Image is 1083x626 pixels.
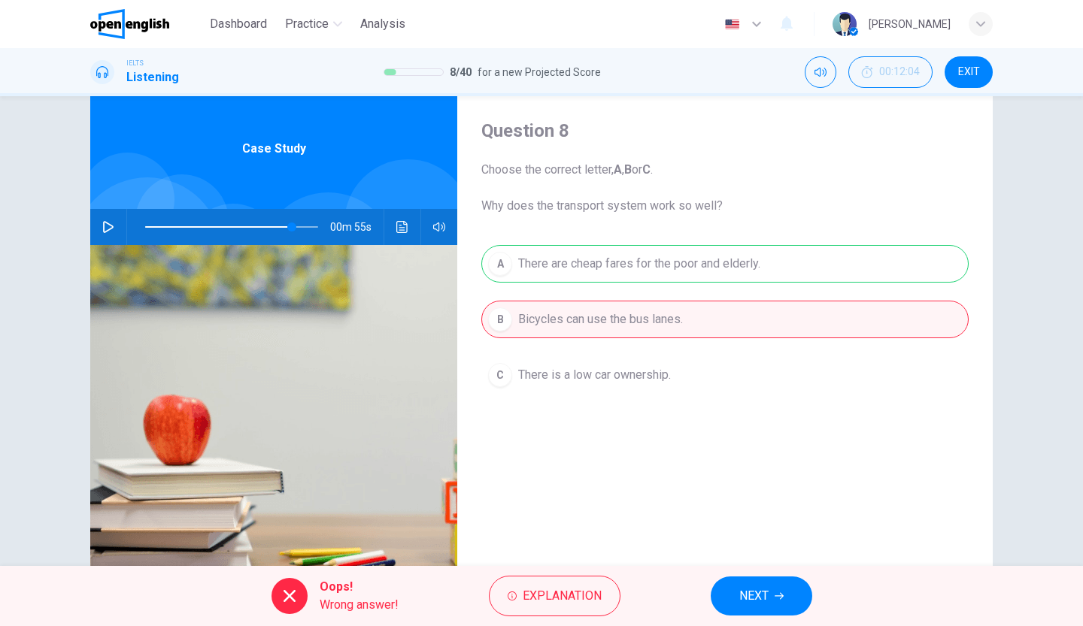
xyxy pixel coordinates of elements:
h1: Listening [126,68,179,86]
span: Practice [285,15,329,33]
button: 00:12:04 [848,56,933,88]
span: Wrong answer! [320,596,399,614]
div: Mute [805,56,836,88]
div: [PERSON_NAME] [869,15,951,33]
span: Analysis [360,15,405,33]
img: Case Study [90,245,457,611]
button: Click to see the audio transcription [390,209,414,245]
button: Explanation [489,576,620,616]
img: en [723,19,742,30]
span: Explanation [523,585,602,606]
span: EXIT [958,66,980,78]
span: 00:12:04 [879,66,920,78]
button: EXIT [945,56,993,88]
button: Analysis [354,11,411,38]
button: Practice [279,11,348,38]
b: C [642,162,651,177]
span: NEXT [739,585,769,606]
button: NEXT [711,576,812,615]
b: B [624,162,632,177]
span: Case Study [242,140,306,158]
button: Dashboard [204,11,273,38]
span: Dashboard [210,15,267,33]
a: OpenEnglish logo [90,9,204,39]
img: OpenEnglish logo [90,9,169,39]
span: Choose the correct letter, , or . Why does the transport system work so well? [481,161,969,215]
span: 8 / 40 [450,63,472,81]
span: for a new Projected Score [478,63,601,81]
img: Profile picture [833,12,857,36]
div: Hide [848,56,933,88]
h4: Question 8 [481,119,969,143]
span: 00m 55s [330,209,384,245]
span: IELTS [126,58,144,68]
b: A [614,162,622,177]
span: Oops! [320,578,399,596]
